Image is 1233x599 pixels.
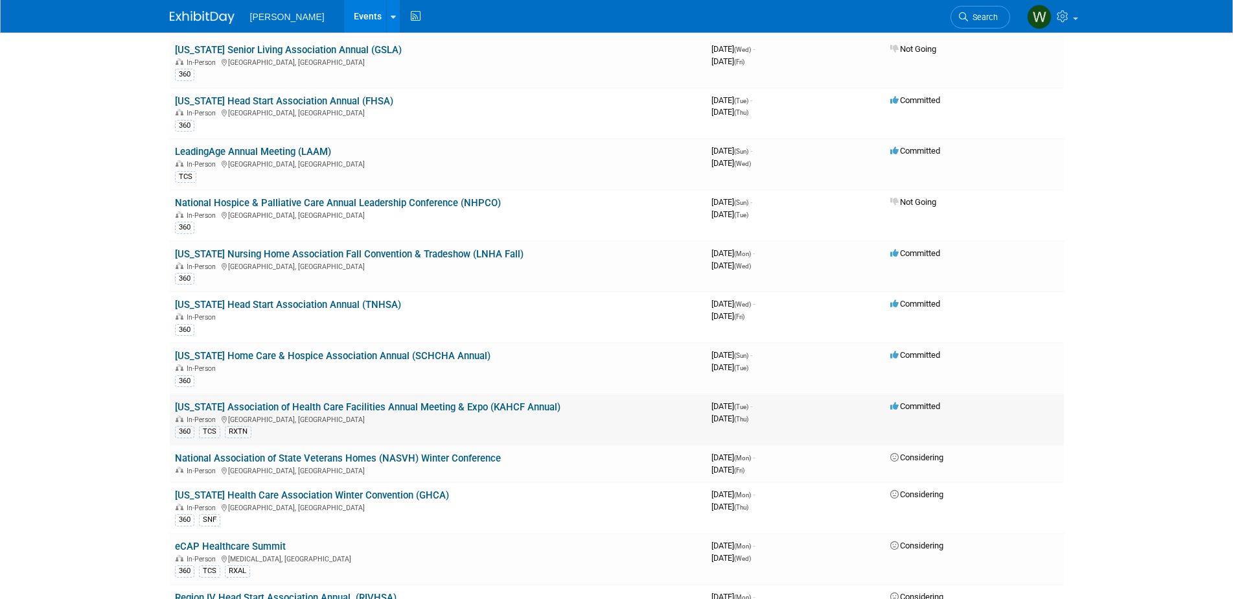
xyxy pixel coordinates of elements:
[187,58,220,67] span: In-Person
[734,454,751,462] span: (Mon)
[750,95,752,105] span: -
[187,263,220,271] span: In-Person
[734,543,751,550] span: (Mon)
[175,56,701,67] div: [GEOGRAPHIC_DATA], [GEOGRAPHIC_DATA]
[187,504,220,512] span: In-Person
[734,160,751,167] span: (Wed)
[711,44,755,54] span: [DATE]
[890,248,940,258] span: Committed
[734,301,751,308] span: (Wed)
[187,211,220,220] span: In-Person
[175,414,701,424] div: [GEOGRAPHIC_DATA], [GEOGRAPHIC_DATA]
[199,565,220,577] div: TCS
[176,313,183,320] img: In-Person Event
[175,299,401,311] a: [US_STATE] Head Start Association Annual (TNHSA)
[187,364,220,373] span: In-Person
[711,553,751,563] span: [DATE]
[225,565,250,577] div: RXAL
[175,44,402,56] a: [US_STATE] Senior Living Association Annual (GSLA)
[199,514,220,526] div: SNF
[890,299,940,309] span: Committed
[734,109,748,116] span: (Thu)
[750,146,752,156] span: -
[187,109,220,117] span: In-Person
[187,313,220,322] span: In-Person
[250,12,325,22] span: [PERSON_NAME]
[175,158,701,169] div: [GEOGRAPHIC_DATA], [GEOGRAPHIC_DATA]
[176,416,183,422] img: In-Person Event
[175,261,701,271] div: [GEOGRAPHIC_DATA], [GEOGRAPHIC_DATA]
[890,541,943,550] span: Considering
[175,95,393,107] a: [US_STATE] Head Start Association Annual (FHSA)
[175,375,194,387] div: 360
[711,146,752,156] span: [DATE]
[170,11,235,24] img: ExhibitDay
[711,311,744,321] span: [DATE]
[711,197,752,207] span: [DATE]
[890,350,940,360] span: Committed
[175,426,194,438] div: 360
[176,555,183,561] img: In-Person Event
[734,211,748,218] span: (Tue)
[711,95,752,105] span: [DATE]
[711,465,744,475] span: [DATE]
[753,44,755,54] span: -
[711,502,748,511] span: [DATE]
[175,565,194,577] div: 360
[968,12,998,22] span: Search
[175,120,194,132] div: 360
[753,248,755,258] span: -
[734,491,751,499] span: (Mon)
[175,541,286,552] a: eCAP Healthcare Summit
[175,222,194,233] div: 360
[176,364,183,371] img: In-Person Event
[734,467,744,474] span: (Fri)
[187,467,220,475] span: In-Person
[711,107,748,117] span: [DATE]
[711,209,748,219] span: [DATE]
[890,146,940,156] span: Committed
[225,426,251,438] div: RXTN
[176,467,183,473] img: In-Person Event
[890,197,936,207] span: Not Going
[175,209,701,220] div: [GEOGRAPHIC_DATA], [GEOGRAPHIC_DATA]
[734,403,748,410] span: (Tue)
[175,146,331,158] a: LeadingAge Annual Meeting (LAAM)
[187,416,220,424] span: In-Person
[199,426,220,438] div: TCS
[734,416,748,423] span: (Thu)
[750,197,752,207] span: -
[175,489,449,501] a: [US_STATE] Health Care Association Winter Convention (GHCA)
[175,514,194,526] div: 360
[951,6,1010,29] a: Search
[734,504,748,511] span: (Thu)
[734,364,748,371] span: (Tue)
[711,401,752,411] span: [DATE]
[890,44,936,54] span: Not Going
[175,69,194,80] div: 360
[750,401,752,411] span: -
[734,263,751,270] span: (Wed)
[175,248,524,260] a: [US_STATE] Nursing Home Association Fall Convention & Tradeshow (LNHA Fall)
[734,46,751,53] span: (Wed)
[734,555,751,562] span: (Wed)
[175,452,501,464] a: National Association of State Veterans Homes (NASVH) Winter Conference
[1027,5,1052,29] img: Weston Harris
[187,160,220,169] span: In-Person
[890,489,943,499] span: Considering
[176,504,183,510] img: In-Person Event
[175,465,701,475] div: [GEOGRAPHIC_DATA], [GEOGRAPHIC_DATA]
[753,541,755,550] span: -
[711,299,755,309] span: [DATE]
[734,58,744,65] span: (Fri)
[734,313,744,320] span: (Fri)
[711,414,748,423] span: [DATE]
[753,299,755,309] span: -
[734,352,748,359] span: (Sun)
[711,248,755,258] span: [DATE]
[176,58,183,65] img: In-Person Event
[734,250,751,257] span: (Mon)
[175,197,501,209] a: National Hospice & Palliative Care Annual Leadership Conference (NHPCO)
[711,56,744,66] span: [DATE]
[175,401,560,413] a: [US_STATE] Association of Health Care Facilities Annual Meeting & Expo (KAHCF Annual)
